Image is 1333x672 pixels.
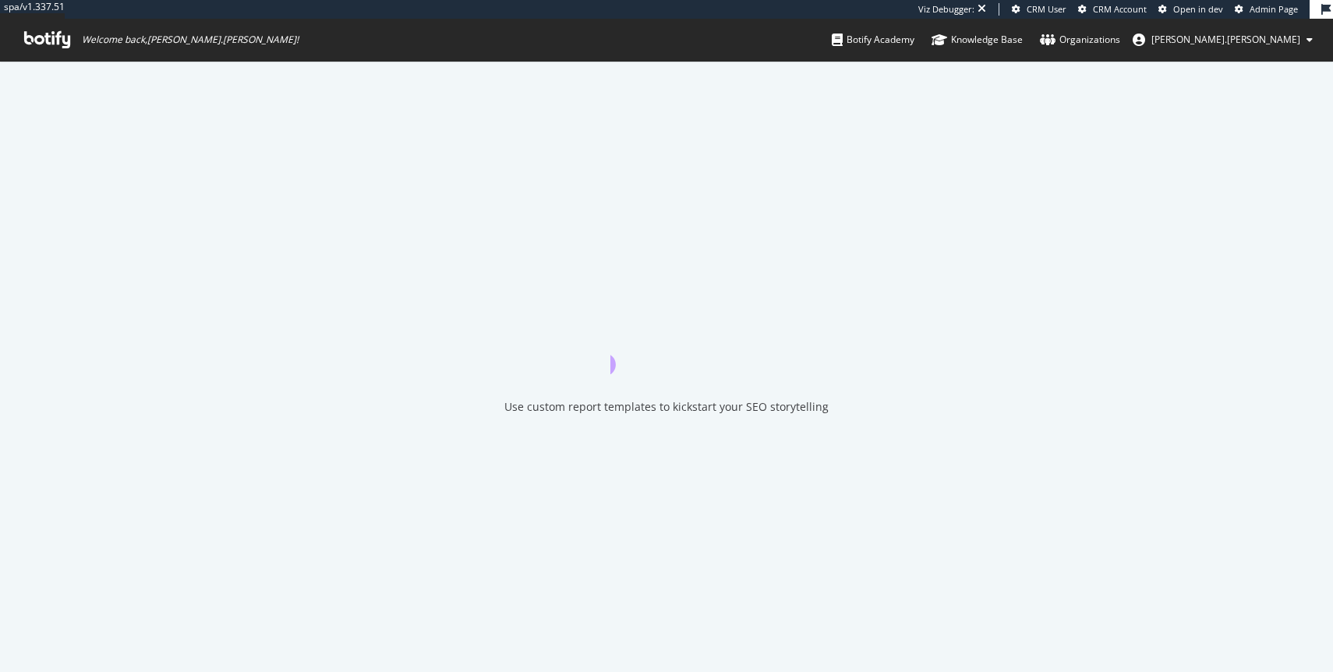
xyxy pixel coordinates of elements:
[832,19,914,61] a: Botify Academy
[504,399,829,415] div: Use custom report templates to kickstart your SEO storytelling
[82,34,299,46] span: Welcome back, [PERSON_NAME].[PERSON_NAME] !
[1093,3,1147,15] span: CRM Account
[1173,3,1223,15] span: Open in dev
[610,318,723,374] div: animation
[1151,33,1300,46] span: emerson.prager
[1120,27,1325,52] button: [PERSON_NAME].[PERSON_NAME]
[918,3,974,16] div: Viz Debugger:
[1027,3,1066,15] span: CRM User
[932,19,1023,61] a: Knowledge Base
[1078,3,1147,16] a: CRM Account
[932,32,1023,48] div: Knowledge Base
[1250,3,1298,15] span: Admin Page
[1012,3,1066,16] a: CRM User
[1040,32,1120,48] div: Organizations
[1235,3,1298,16] a: Admin Page
[1040,19,1120,61] a: Organizations
[1158,3,1223,16] a: Open in dev
[832,32,914,48] div: Botify Academy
